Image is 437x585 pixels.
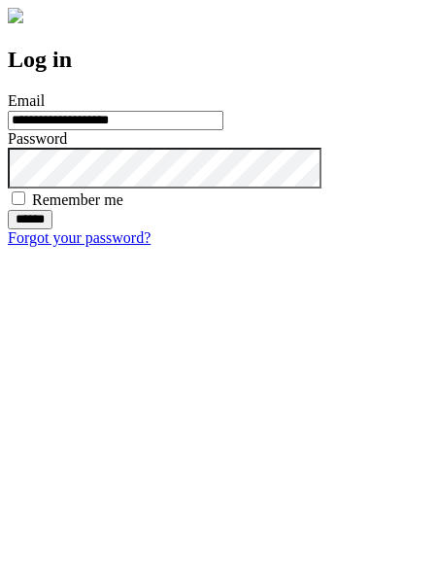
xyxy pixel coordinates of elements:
img: logo-4e3dc11c47720685a147b03b5a06dd966a58ff35d612b21f08c02c0306f2b779.png [8,8,23,23]
label: Password [8,130,67,147]
label: Remember me [32,191,123,208]
label: Email [8,92,45,109]
h2: Log in [8,47,429,73]
a: Forgot your password? [8,229,151,246]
